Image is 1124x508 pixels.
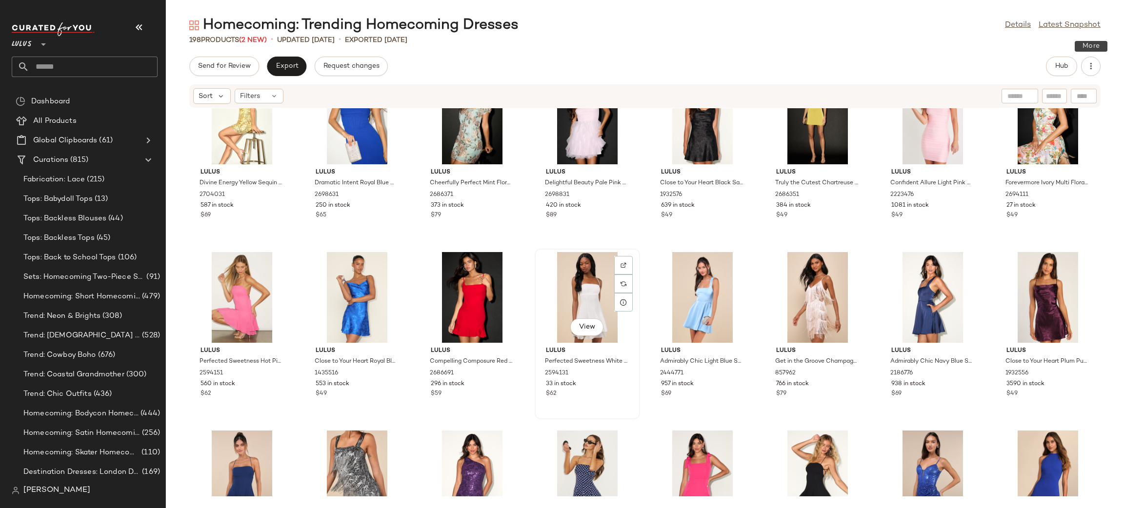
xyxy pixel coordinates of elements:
span: All Products [33,116,77,127]
span: Export [275,62,298,70]
img: 12460561_2594131.jpg [538,252,637,343]
span: $49 [661,211,672,220]
span: 2186776 [890,369,913,378]
span: (479) [140,291,160,302]
span: $69 [201,211,211,220]
span: 857962 [775,369,796,378]
span: Lulus [12,33,32,51]
span: Trend: [DEMOGRAPHIC_DATA] Like [23,330,140,341]
span: 639 in stock [661,201,695,210]
span: (815) [68,155,88,166]
span: Lulus [1006,168,1089,177]
span: Trend: Coastal Grandmother [23,369,124,380]
span: Admirably Chic Light Blue Satin Lace-Up Mini Dress with Pockets [660,357,743,366]
span: 373 in stock [431,201,464,210]
span: Forevermore Ivory Multi Floral Skater Dress [1005,179,1088,188]
img: svg%3e [621,262,626,268]
p: Exported [DATE] [345,35,407,45]
span: Trend: Cowboy Boho [23,350,96,361]
span: 3590 in stock [1006,380,1044,389]
img: 9475701_1932556.jpg [999,252,1097,343]
span: Lulus [776,347,859,355]
span: 296 in stock [431,380,464,389]
span: $49 [1006,211,1018,220]
span: 2686691 [430,369,454,378]
span: Dramatic Intent Royal Blue Corset Bodycon Mini Dress [315,179,398,188]
span: $79 [776,390,786,398]
span: Lulus [201,168,283,177]
span: 587 in stock [201,201,234,210]
span: Tops: Babydoll Tops [23,194,93,205]
span: 27 in stock [1006,201,1036,210]
span: Lulus [431,168,514,177]
span: Tops: Backless Tops [23,233,95,244]
span: 2594151 [200,369,223,378]
span: 2704031 [200,191,225,199]
span: Close to Your Heart Plum Purple Satin Jacquard Cowl Slip Dress [1005,357,1088,366]
span: Lulus [776,168,859,177]
span: $69 [661,390,671,398]
div: Products [189,35,267,45]
span: 2223476 [890,191,914,199]
span: Dashboard [31,96,70,107]
span: Lulus [891,168,974,177]
span: Fabrication: Lace [23,174,85,185]
span: (256) [140,428,160,439]
span: 1932576 [660,191,682,199]
img: 2686691_01_hero_2025-06-12.jpg [423,252,522,343]
a: Latest Snapshot [1039,20,1101,31]
span: 957 in stock [661,380,694,389]
span: Tops: Backless Blouses [23,213,106,224]
span: Cheerfully Perfect Mint Floral Jacquard Puff Sleeve Mini Dress [430,179,513,188]
span: 2694111 [1005,191,1028,199]
span: Homecoming: Skater Homecoming Dresses [23,447,140,458]
img: svg%3e [12,487,20,494]
span: 2686371 [430,191,453,199]
span: Tops: Back to School Tops [23,252,116,263]
span: • [339,34,341,46]
span: Lulus [316,347,399,355]
span: Destination Dresses: London Dresses [23,467,140,478]
span: $49 [891,211,903,220]
span: 2698631 [315,191,339,199]
span: (2 New) [239,37,267,44]
span: Request changes [323,62,380,70]
span: Confident Allure Light Pink Ruched Lace-Up Bodycon Mini Dress [890,179,973,188]
span: Delightful Beauty Pale Pink Mesh Strapless Ruffled Mini Dress [545,179,628,188]
span: (528) [140,330,160,341]
span: Compelling Composure Red Sleeveless Ruffled Bodycon Mini Dress [430,357,513,366]
span: 2594131 [545,369,568,378]
span: Homecoming: Short Homecoming Dresses [23,291,140,302]
span: Truly the Cutest Chartreuse Satin Square Neck Mini Dress [775,179,858,188]
button: View [570,318,603,336]
span: Perfected Sweetness White Pleated Tiered Mini Dress [545,357,628,366]
span: $69 [891,390,902,398]
button: Send for Review [189,57,259,76]
span: Curations [33,155,68,166]
span: (44) [106,213,123,224]
span: 2698831 [545,191,569,199]
span: 2686351 [775,191,799,199]
span: Lulus [546,347,629,355]
span: Global Clipboards [33,135,97,146]
span: $49 [316,390,327,398]
span: Lulus [316,168,399,177]
span: Send for Review [198,62,251,70]
span: 766 in stock [776,380,809,389]
span: (169) [140,467,160,478]
span: $89 [546,211,557,220]
span: $59 [431,390,442,398]
span: 420 in stock [546,201,581,210]
span: Divine Energy Yellow Sequin Lace-Up A-line Mini Dress [200,179,282,188]
span: (436) [92,389,112,400]
span: Perfected Sweetness Hot Pink Pleated Tiered Mini Dress [200,357,282,366]
span: 198 [189,37,201,44]
span: (13) [93,194,108,205]
span: (110) [140,447,160,458]
span: Trend: Chic Outfits [23,389,92,400]
span: Sort [199,91,213,101]
button: Request changes [315,57,388,76]
img: cfy_white_logo.C9jOOHJF.svg [12,22,95,36]
span: (91) [144,272,160,283]
span: 33 in stock [546,380,576,389]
